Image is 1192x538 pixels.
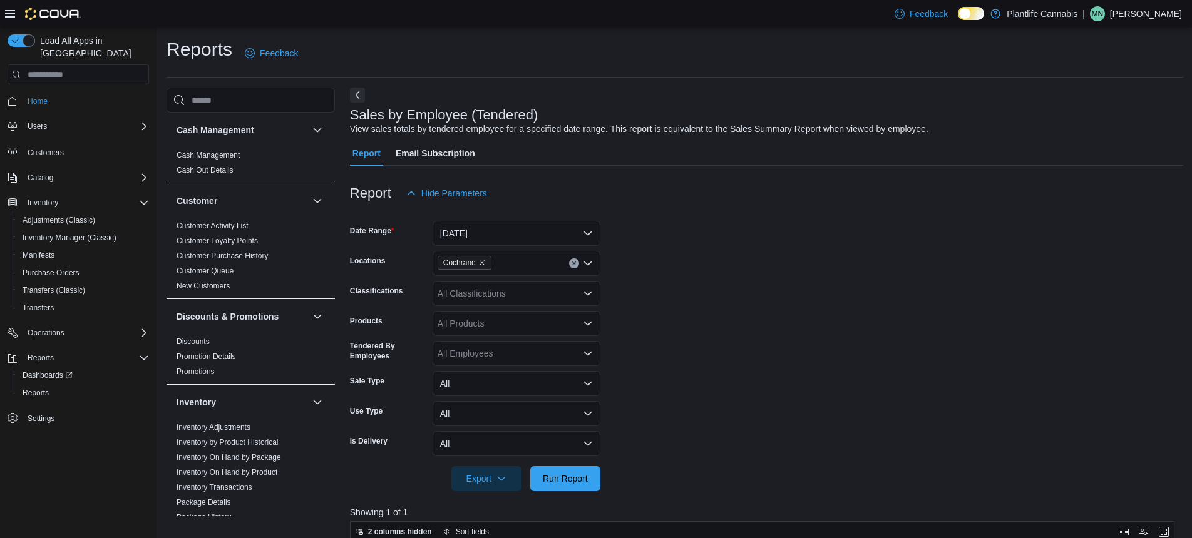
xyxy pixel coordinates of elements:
[23,410,149,426] span: Settings
[433,431,600,456] button: All
[177,251,269,260] a: Customer Purchase History
[421,187,487,200] span: Hide Parameters
[177,124,254,136] h3: Cash Management
[177,367,215,377] span: Promotions
[25,8,81,20] img: Cova
[177,497,231,507] span: Package Details
[18,265,85,280] a: Purchase Orders
[177,483,252,492] a: Inventory Transactions
[18,230,149,245] span: Inventory Manager (Classic)
[8,87,149,460] nav: Complex example
[28,328,64,338] span: Operations
[28,121,47,131] span: Users
[260,47,298,59] span: Feedback
[167,148,335,183] div: Cash Management
[583,258,593,268] button: Open list of options
[13,246,154,264] button: Manifests
[433,371,600,396] button: All
[350,376,384,386] label: Sale Type
[1082,6,1085,21] p: |
[18,230,121,245] a: Inventory Manager (Classic)
[396,141,475,166] span: Email Subscription
[18,385,54,400] a: Reports
[3,169,154,186] button: Catalog
[350,506,1183,519] p: Showing 1 of 1
[177,467,277,477] span: Inventory On Hand by Product
[543,472,588,485] span: Run Report
[177,513,231,522] a: Package History
[177,151,240,160] a: Cash Management
[350,256,386,266] label: Locations
[23,195,63,210] button: Inventory
[350,88,365,103] button: Next
[1090,6,1105,21] div: Mac Newson
[167,218,335,298] div: Customer
[23,250,54,260] span: Manifests
[350,316,383,326] label: Products
[28,173,53,183] span: Catalog
[177,352,236,361] a: Promotion Details
[177,281,230,291] span: New Customers
[177,236,258,245] a: Customer Loyalty Points
[438,256,491,270] span: Cochrane
[177,437,279,447] span: Inventory by Product Historical
[352,141,381,166] span: Report
[18,248,59,263] a: Manifests
[177,166,234,175] a: Cash Out Details
[177,310,307,323] button: Discounts & Promotions
[23,215,95,225] span: Adjustments (Classic)
[310,193,325,208] button: Customer
[23,370,73,380] span: Dashboards
[177,438,279,447] a: Inventory by Product Historical
[3,92,154,110] button: Home
[3,118,154,135] button: Users
[177,452,281,462] span: Inventory On Hand by Package
[3,349,154,367] button: Reports
[13,282,154,299] button: Transfers (Classic)
[530,466,600,491] button: Run Report
[177,195,217,207] h3: Customer
[910,8,948,20] span: Feedback
[240,41,303,66] a: Feedback
[23,94,53,109] a: Home
[451,466,521,491] button: Export
[583,288,593,298] button: Open list of options
[18,248,149,263] span: Manifests
[1092,6,1104,21] span: MN
[177,498,231,507] a: Package Details
[167,334,335,384] div: Discounts & Promotions
[177,422,250,432] span: Inventory Adjustments
[3,409,154,427] button: Settings
[28,414,54,424] span: Settings
[433,401,600,426] button: All
[350,436,388,446] label: Is Delivery
[368,527,432,537] span: 2 columns hidden
[23,119,149,134] span: Users
[13,384,154,402] button: Reports
[177,195,307,207] button: Customer
[958,7,984,20] input: Dark Mode
[3,143,154,161] button: Customers
[13,264,154,282] button: Purchase Orders
[1007,6,1077,21] p: Plantlife Cannabis
[167,37,232,62] h1: Reports
[177,482,252,492] span: Inventory Transactions
[28,96,48,106] span: Home
[459,466,514,491] span: Export
[177,337,210,347] span: Discounts
[443,256,476,269] span: Cochrane
[18,300,149,315] span: Transfers
[177,352,236,362] span: Promotion Details
[28,353,54,363] span: Reports
[401,181,492,206] button: Hide Parameters
[23,350,149,365] span: Reports
[177,251,269,261] span: Customer Purchase History
[18,283,90,298] a: Transfers (Classic)
[177,453,281,462] a: Inventory On Hand by Package
[1110,6,1182,21] p: [PERSON_NAME]
[177,150,240,160] span: Cash Management
[478,259,486,266] button: Remove Cochrane from selection in this group
[28,198,58,208] span: Inventory
[177,165,234,175] span: Cash Out Details
[23,388,49,398] span: Reports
